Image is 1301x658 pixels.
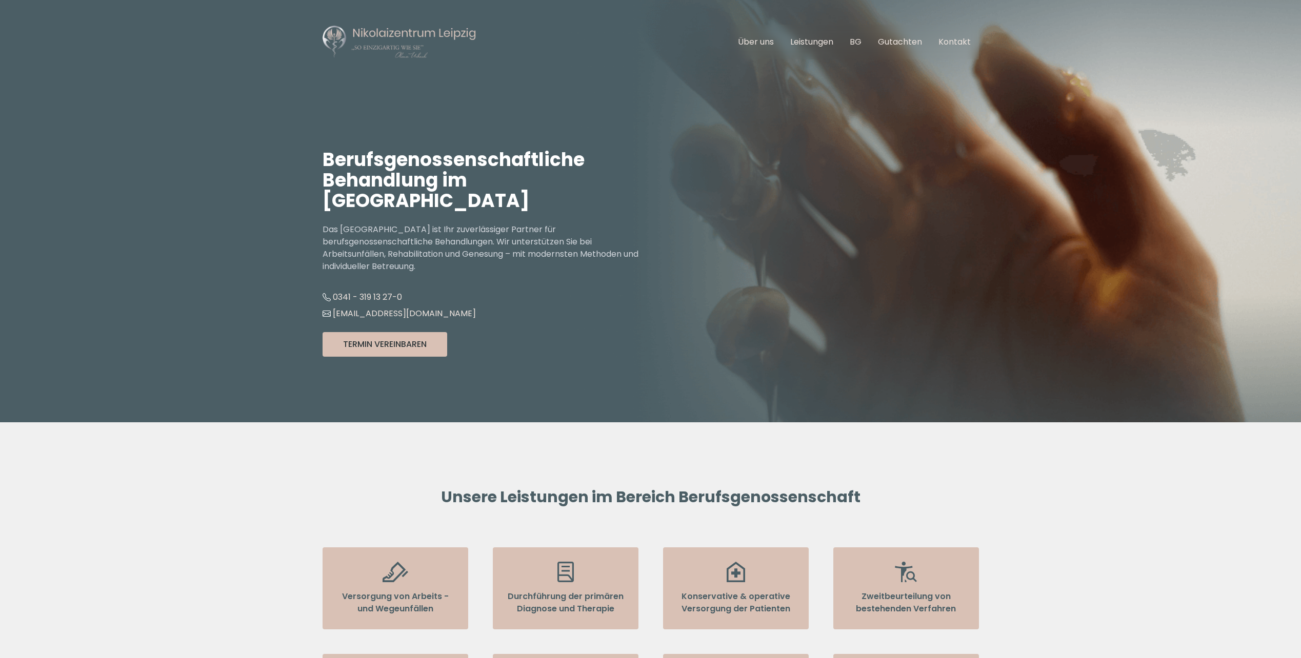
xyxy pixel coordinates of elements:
[323,307,476,319] a: [EMAIL_ADDRESS][DOMAIN_NAME]
[337,590,454,615] p: Versorgung von Arbeits - und Wegeunfällen
[323,291,402,303] a: 0341 - 319 13 27-0
[738,36,774,48] a: Über uns
[323,488,979,506] h2: Unsere Leistungen im Bereich Berufsgenossenschaft
[878,36,922,48] a: Gutachten
[323,25,476,59] img: Nikolaizentrum Leipzig Logo
[507,590,624,615] p: Durchführung der primären Diagnose und Therapie
[323,150,651,211] h1: Berufsgenossenschaftliche Behandlung im [GEOGRAPHIC_DATA]
[850,36,862,48] a: BG
[323,332,447,357] button: Termin Vereinbaren
[790,36,833,48] a: Leistungen
[323,223,651,273] p: Das [GEOGRAPHIC_DATA] ist Ihr zuverlässiger Partner für berufsgenossenschaftliche Behandlungen. W...
[677,590,794,615] p: Konservative & operative Versorgung der Patienten
[938,36,971,48] a: Kontakt
[848,590,965,615] p: Zweitbeurteilung von bestehenden Verfahren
